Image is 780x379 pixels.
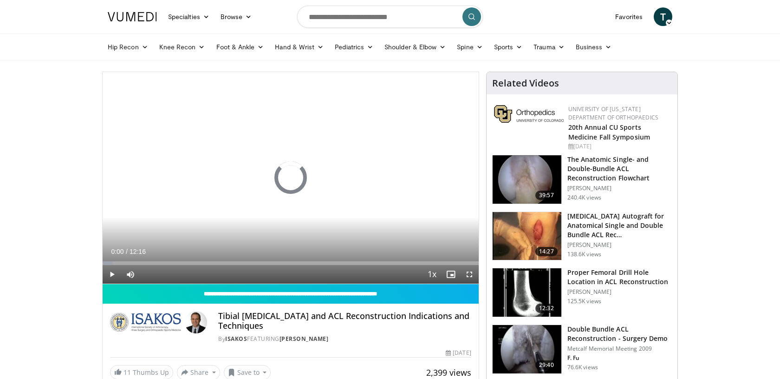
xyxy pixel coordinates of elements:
h3: [MEDICAL_DATA] Autograft for Anatomical Single and Double Bundle ACL Rec… [567,212,672,239]
p: [PERSON_NAME] [567,185,672,192]
h3: Double Bundle ACL Reconstruction - Surgery Demo [567,325,672,343]
a: University of [US_STATE] Department of Orthopaedics [568,105,658,121]
button: Play [103,265,121,284]
a: Shoulder & Elbow [379,38,451,56]
span: 29:40 [535,360,558,370]
a: Business [570,38,617,56]
span: 0:00 [111,248,123,255]
span: 12:32 [535,304,558,313]
a: 20th Annual CU Sports Medicine Fall Symposium [568,123,650,141]
input: Search topics, interventions [297,6,483,28]
a: 39:57 The Anatomic Single- and Double-Bundle ACL Reconstruction Flowchart [PERSON_NAME] 240.4K views [492,155,672,204]
a: Browse [215,7,258,26]
span: / [126,248,128,255]
a: T [654,7,672,26]
div: [DATE] [568,142,670,151]
p: 138.6K views [567,251,601,258]
button: Fullscreen [460,265,479,284]
div: By FEATURING [218,335,471,343]
a: 12:32 Proper Femoral Drill Hole Location in ACL Reconstruction [PERSON_NAME] 125.5K views [492,268,672,317]
span: 2,399 views [426,367,471,378]
h4: Tibial [MEDICAL_DATA] and ACL Reconstruction Indications and Techniques [218,311,471,331]
span: 14:27 [535,247,558,256]
a: Trauma [528,38,570,56]
img: ISAKOS [110,311,181,333]
img: VuMedi Logo [108,12,157,21]
h3: The Anatomic Single- and Double-Bundle ACL Reconstruction Flowchart [567,155,672,183]
a: Sports [488,38,528,56]
span: 12:16 [130,248,146,255]
p: F. Fu [567,354,672,362]
a: Hand & Wrist [269,38,329,56]
h3: Proper Femoral Drill Hole Location in ACL Reconstruction [567,268,672,286]
img: 281064_0003_1.png.150x105_q85_crop-smart_upscale.jpg [493,212,561,260]
a: Foot & Ankle [211,38,270,56]
a: 29:40 Double Bundle ACL Reconstruction - Surgery Demo Metcalf Memorial Meeting 2009 F. Fu 76.6K v... [492,325,672,374]
span: 39:57 [535,191,558,200]
a: [PERSON_NAME] [279,335,329,343]
h4: Related Videos [492,78,559,89]
p: [PERSON_NAME] [567,241,672,249]
img: Fu_0_3.png.150x105_q85_crop-smart_upscale.jpg [493,155,561,204]
button: Enable picture-in-picture mode [442,265,460,284]
button: Mute [121,265,140,284]
p: Metcalf Memorial Meeting 2009 [567,345,672,352]
div: [DATE] [446,349,471,357]
a: Favorites [610,7,648,26]
img: Avatar [185,311,207,333]
p: 76.6K views [567,364,598,371]
a: Specialties [162,7,215,26]
button: Playback Rate [423,265,442,284]
img: Title_01_100001165_3.jpg.150x105_q85_crop-smart_upscale.jpg [493,268,561,317]
img: ffu_3.png.150x105_q85_crop-smart_upscale.jpg [493,325,561,373]
video-js: Video Player [103,72,479,284]
a: Hip Recon [102,38,154,56]
span: 11 [123,368,131,377]
a: Spine [451,38,488,56]
a: Knee Recon [154,38,211,56]
a: 14:27 [MEDICAL_DATA] Autograft for Anatomical Single and Double Bundle ACL Rec… [PERSON_NAME] 138... [492,212,672,261]
a: ISAKOS [225,335,247,343]
p: 240.4K views [567,194,601,201]
img: 355603a8-37da-49b6-856f-e00d7e9307d3.png.150x105_q85_autocrop_double_scale_upscale_version-0.2.png [494,105,564,123]
p: [PERSON_NAME] [567,288,672,296]
p: 125.5K views [567,298,601,305]
a: Pediatrics [329,38,379,56]
div: Progress Bar [103,261,479,265]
